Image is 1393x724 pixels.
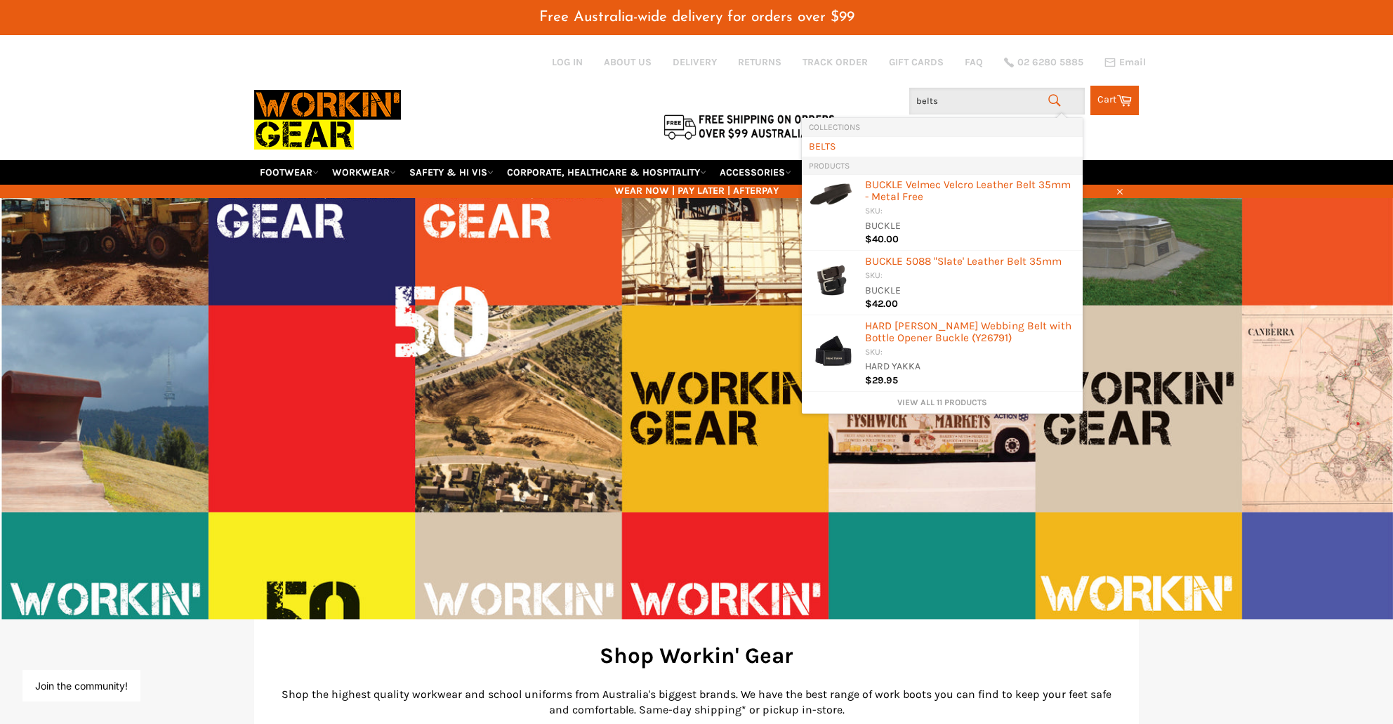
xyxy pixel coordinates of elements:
[865,374,898,386] span: $29.95
[802,118,1083,136] li: Collections
[254,160,324,185] a: FOOTWEAR
[673,55,717,69] a: DELIVERY
[802,315,1083,392] li: Products: HARD YAKKA Stretch Webbing Belt with Bottle Opener Buckle (Y26791)
[661,112,837,141] img: Flat $9.95 shipping Australia wide
[604,55,652,69] a: ABOUT US
[738,55,781,69] a: RETURNS
[1004,58,1083,67] a: 02 6280 5885
[865,205,1076,218] div: SKU:
[35,680,128,692] button: Join the community!
[814,322,853,381] img: Y26791-0_200x.jpg
[1017,58,1083,67] span: 02 6280 5885
[809,181,858,211] img: VelmecBelt_200x.jpg
[552,56,583,68] a: Log in
[865,179,1076,205] div: BUCKLE Velmec Velcro Leather Belt 35mm - Metal Free
[799,160,894,185] a: RE-WORKIN' GEAR
[802,136,1083,157] li: Collections: BELTS
[802,157,1083,175] li: Products
[1090,86,1139,115] a: Cart
[1104,57,1146,68] a: Email
[865,298,898,310] span: $42.00
[803,55,868,69] a: TRACK ORDER
[802,251,1083,315] li: Products: BUCKLE 5088 "Slate' Leather Belt 35mm
[865,233,899,245] span: $40.00
[404,160,499,185] a: SAFETY & HI VIS
[865,320,1076,346] div: HARD [PERSON_NAME] Webbing Belt with Bottle Opener Buckle (Y26791)
[809,397,1076,409] a: View all 11 products
[254,184,1139,197] span: WEAR NOW | PAY LATER | AFTERPAY
[865,284,1076,298] div: BUCKLE
[539,10,854,25] span: Free Australia-wide delivery for orders over $99
[865,360,1076,374] div: HARD YAKKA
[326,160,402,185] a: WORKWEAR
[909,88,1085,114] input: Search
[865,346,1076,360] div: SKU:
[802,392,1083,414] li: View All
[1119,58,1146,67] span: Email
[865,256,1076,270] div: BUCKLE 5088 "Slate' Leather Belt 35mm
[889,55,944,69] a: GIFT CARDS
[275,640,1118,671] h2: Shop Workin' Gear
[809,140,836,152] b: BELTS
[809,258,858,307] img: slate5088_200x.jpg
[865,219,1076,234] div: BUCKLE
[965,55,983,69] a: FAQ
[275,687,1118,718] p: Shop the highest quality workwear and school uniforms from Australia's biggest brands. We have th...
[714,160,797,185] a: ACCESSORIES
[802,174,1083,251] li: Products: BUCKLE Velmec Velcro Leather Belt 35mm - Metal Free
[865,270,1076,283] div: SKU:
[501,160,712,185] a: CORPORATE, HEALTHCARE & HOSPITALITY
[254,80,401,159] img: Workin Gear leaders in Workwear, Safety Boots, PPE, Uniforms. Australia's No.1 in Workwear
